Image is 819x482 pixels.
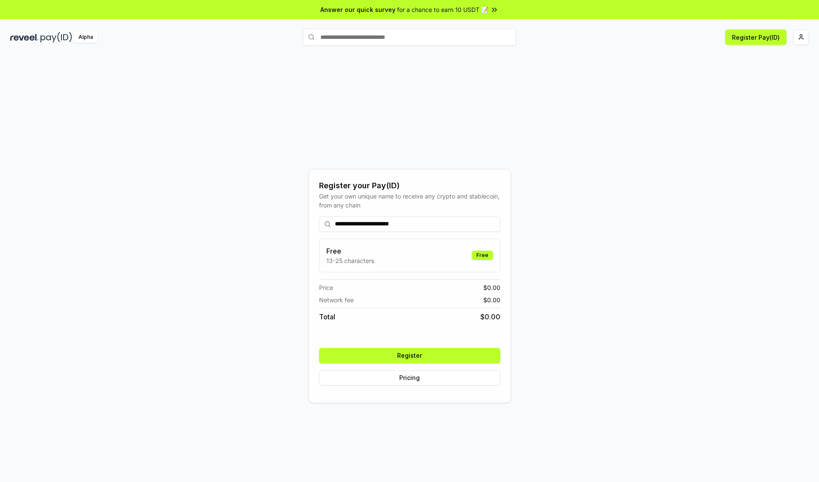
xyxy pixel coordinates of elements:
[319,192,500,210] div: Get your own unique name to receive any crypto and stablecoin, from any chain
[326,256,374,265] p: 13-25 characters
[74,32,98,43] div: Alpha
[326,246,374,256] h3: Free
[480,312,500,322] span: $ 0.00
[41,32,72,43] img: pay_id
[319,295,354,304] span: Network fee
[10,32,39,43] img: reveel_dark
[319,348,500,363] button: Register
[483,283,500,292] span: $ 0.00
[320,5,395,14] span: Answer our quick survey
[472,251,493,260] div: Free
[725,29,787,45] button: Register Pay(ID)
[319,312,335,322] span: Total
[483,295,500,304] span: $ 0.00
[319,370,500,386] button: Pricing
[319,283,333,292] span: Price
[397,5,488,14] span: for a chance to earn 10 USDT 📝
[319,180,500,192] div: Register your Pay(ID)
